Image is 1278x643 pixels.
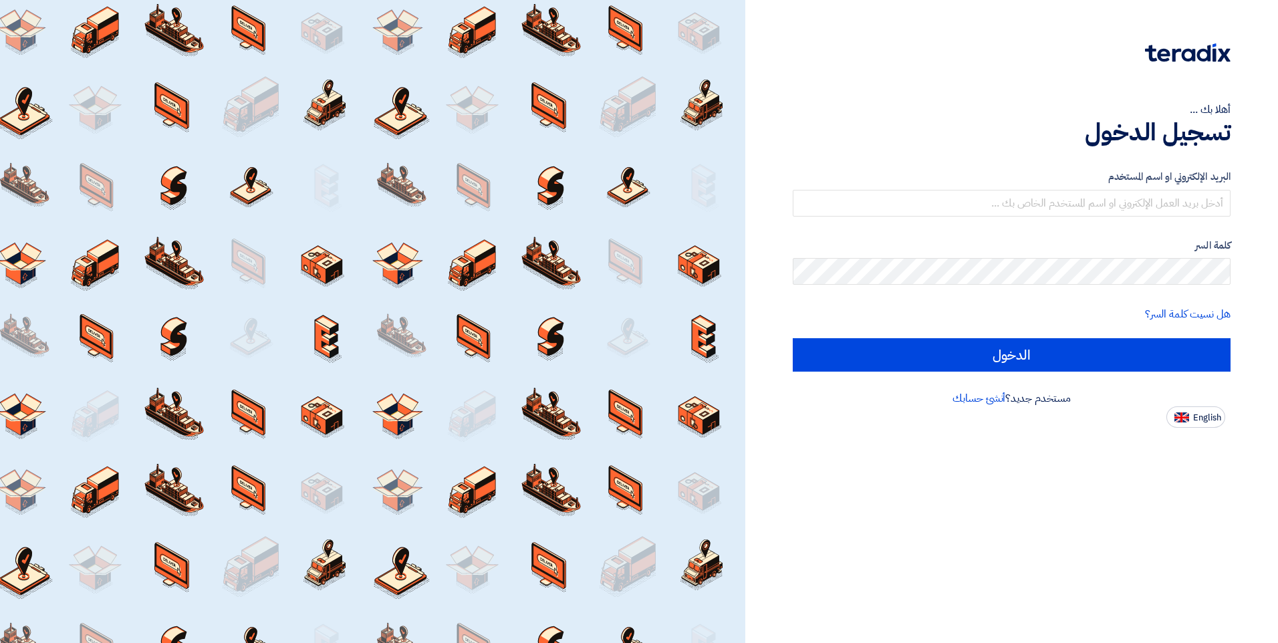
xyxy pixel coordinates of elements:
h1: تسجيل الدخول [793,118,1231,147]
div: أهلا بك ... [793,102,1231,118]
input: أدخل بريد العمل الإلكتروني او اسم المستخدم الخاص بك ... [793,190,1231,217]
button: English [1166,406,1225,428]
a: أنشئ حسابك [952,390,1005,406]
input: الدخول [793,338,1231,372]
img: Teradix logo [1145,43,1231,62]
div: مستخدم جديد؟ [793,390,1231,406]
label: كلمة السر [793,238,1231,253]
img: en-US.png [1174,412,1189,422]
a: هل نسيت كلمة السر؟ [1145,306,1231,322]
span: English [1193,413,1221,422]
label: البريد الإلكتروني او اسم المستخدم [793,169,1231,184]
